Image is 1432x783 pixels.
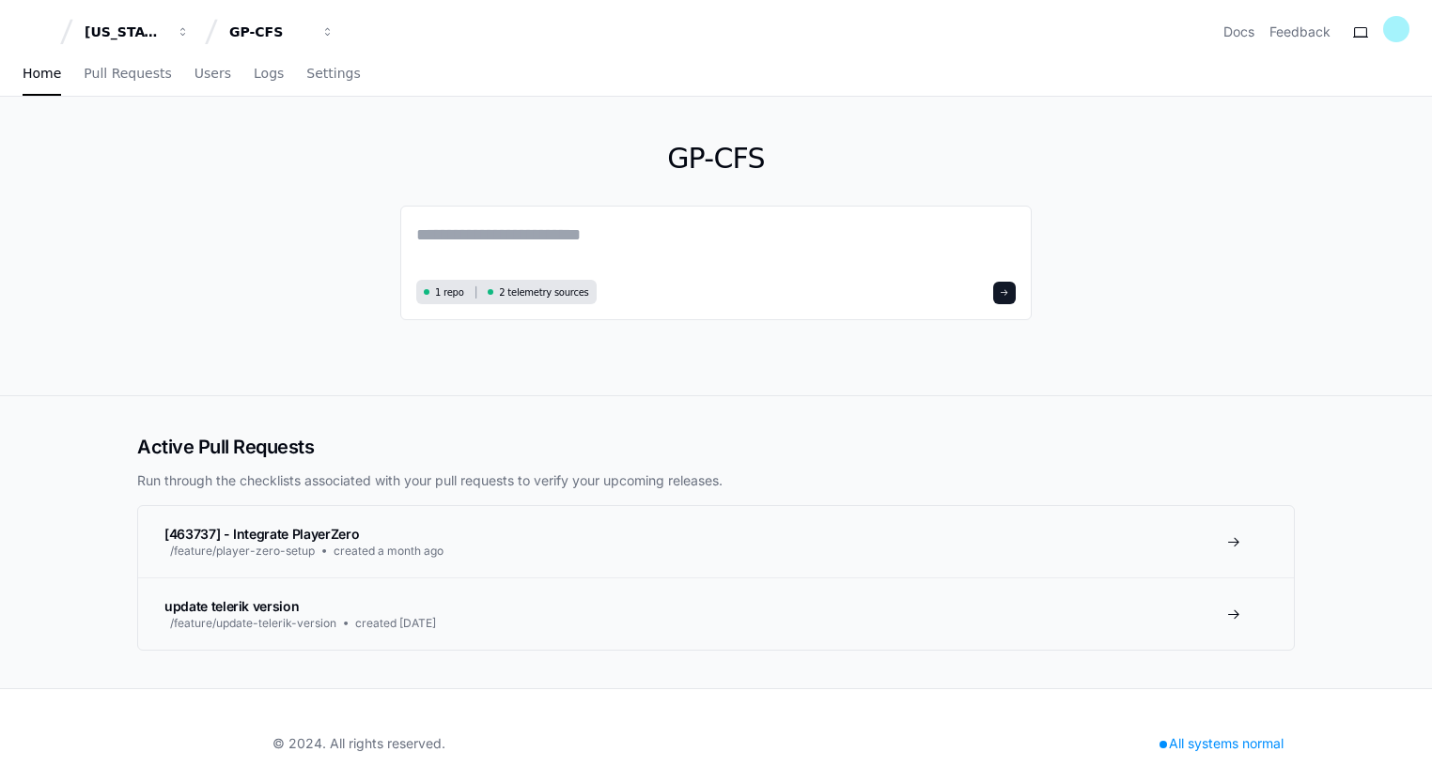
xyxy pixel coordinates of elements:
[164,598,299,614] span: update telerik version
[355,616,436,631] span: created [DATE]
[23,68,61,79] span: Home
[306,53,360,96] a: Settings
[84,53,171,96] a: Pull Requests
[1148,730,1295,757] div: All systems normal
[164,526,359,542] span: [463737] - Integrate PlayerZero
[85,23,165,41] div: [US_STATE] Pacific
[170,544,315,559] span: /feature/player-zero-setup
[1269,23,1331,41] button: Feedback
[138,577,1294,650] a: update telerik version/feature/update-telerik-versioncreated [DATE]
[77,15,197,49] button: [US_STATE] Pacific
[499,285,588,299] span: 2 telemetry sources
[400,142,1032,176] h1: GP-CFS
[229,23,310,41] div: GP-CFS
[306,68,360,79] span: Settings
[272,734,445,753] div: © 2024. All rights reserved.
[254,53,284,96] a: Logs
[23,53,61,96] a: Home
[195,53,231,96] a: Users
[84,68,171,79] span: Pull Requests
[254,68,284,79] span: Logs
[170,616,336,631] span: /feature/update-telerik-version
[222,15,342,49] button: GP-CFS
[334,544,444,559] span: created a month ago
[1223,23,1254,41] a: Docs
[138,506,1294,577] a: [463737] - Integrate PlayerZero/feature/player-zero-setupcreated a month ago
[435,285,464,299] span: 1 repo
[137,434,1295,460] h2: Active Pull Requests
[195,68,231,79] span: Users
[137,471,1295,490] p: Run through the checklists associated with your pull requests to verify your upcoming releases.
